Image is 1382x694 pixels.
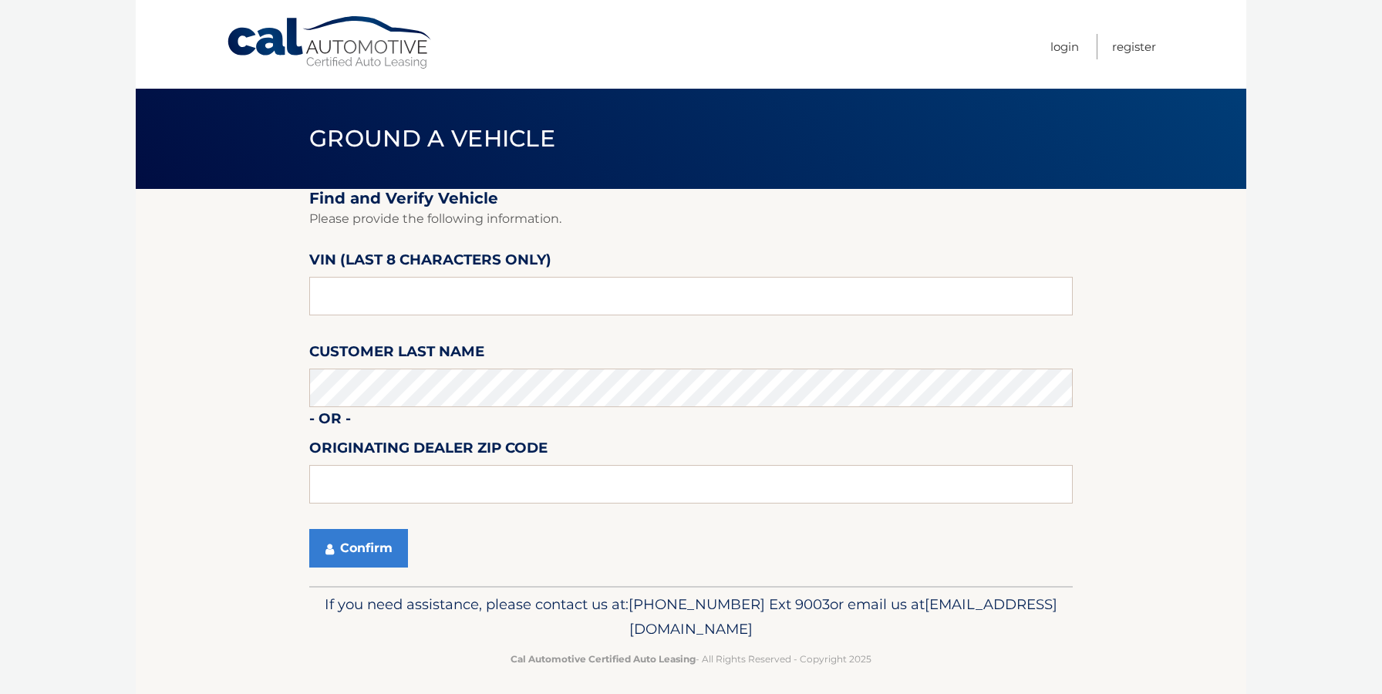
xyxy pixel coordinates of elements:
[226,15,434,70] a: Cal Automotive
[309,124,555,153] span: Ground a Vehicle
[309,436,548,465] label: Originating Dealer Zip Code
[309,189,1073,208] h2: Find and Verify Vehicle
[309,248,551,277] label: VIN (last 8 characters only)
[309,529,408,568] button: Confirm
[511,653,696,665] strong: Cal Automotive Certified Auto Leasing
[319,651,1063,667] p: - All Rights Reserved - Copyright 2025
[319,592,1063,642] p: If you need assistance, please contact us at: or email us at
[309,208,1073,230] p: Please provide the following information.
[1050,34,1079,59] a: Login
[309,407,351,436] label: - or -
[1112,34,1156,59] a: Register
[629,595,830,613] span: [PHONE_NUMBER] Ext 9003
[309,340,484,369] label: Customer Last Name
